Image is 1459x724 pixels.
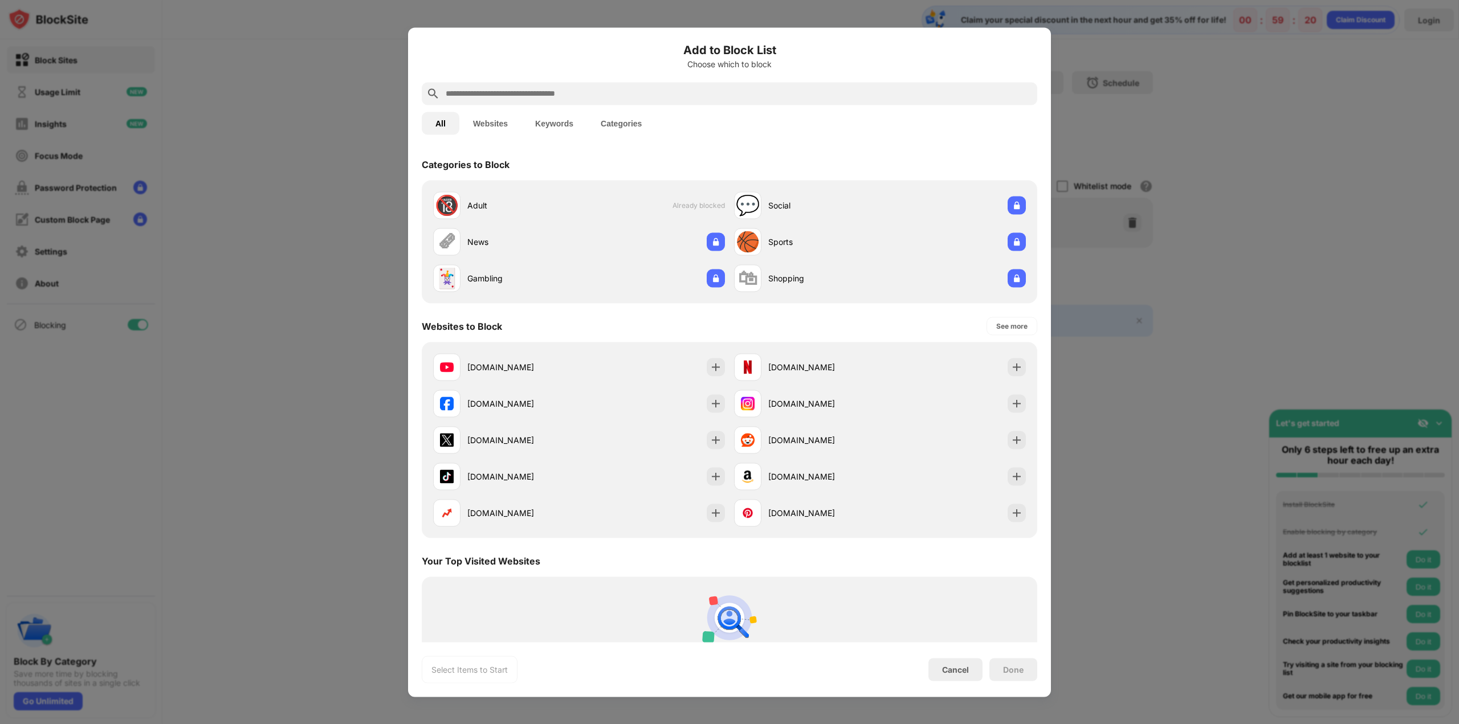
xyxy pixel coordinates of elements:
[942,665,969,674] div: Cancel
[587,112,655,134] button: Categories
[768,398,880,410] div: [DOMAIN_NAME]
[459,112,521,134] button: Websites
[741,396,755,410] img: favicons
[467,434,579,446] div: [DOMAIN_NAME]
[741,469,755,483] img: favicons
[996,320,1028,332] div: See more
[736,230,760,253] div: 🏀
[521,112,587,134] button: Keywords
[467,398,579,410] div: [DOMAIN_NAME]
[768,236,880,248] div: Sports
[422,158,510,170] div: Categories to Block
[702,590,757,645] img: personal-suggestions.svg
[768,434,880,446] div: [DOMAIN_NAME]
[440,396,454,410] img: favicons
[422,555,540,566] div: Your Top Visited Websites
[467,236,579,248] div: News
[1003,665,1024,674] div: Done
[422,112,459,134] button: All
[435,267,459,290] div: 🃏
[422,41,1037,58] h6: Add to Block List
[440,360,454,374] img: favicons
[467,272,579,284] div: Gambling
[440,469,454,483] img: favicons
[741,506,755,520] img: favicons
[768,361,880,373] div: [DOMAIN_NAME]
[673,201,725,210] span: Already blocked
[440,506,454,520] img: favicons
[426,87,440,100] img: search.svg
[437,230,457,253] div: 🗞
[768,272,880,284] div: Shopping
[422,59,1037,68] div: Choose which to block
[467,361,579,373] div: [DOMAIN_NAME]
[467,471,579,482] div: [DOMAIN_NAME]
[422,320,502,332] div: Websites to Block
[741,433,755,447] img: favicons
[467,507,579,519] div: [DOMAIN_NAME]
[768,471,880,482] div: [DOMAIN_NAME]
[431,664,508,675] div: Select Items to Start
[440,433,454,447] img: favicons
[467,199,579,211] div: Adult
[738,267,757,290] div: 🛍
[768,199,880,211] div: Social
[435,194,459,217] div: 🔞
[768,507,880,519] div: [DOMAIN_NAME]
[736,194,760,217] div: 💬
[741,360,755,374] img: favicons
